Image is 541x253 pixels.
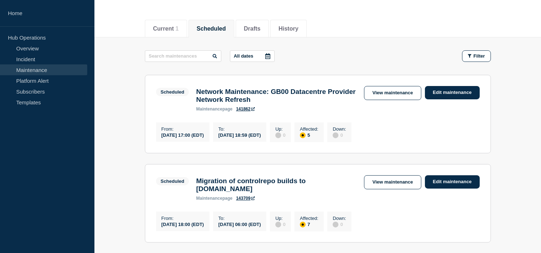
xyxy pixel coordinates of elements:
div: Scheduled [161,89,185,95]
button: All dates [230,50,275,62]
p: Up : [275,126,285,132]
div: 0 [333,221,346,227]
p: page [196,196,232,201]
p: To : [218,126,261,132]
a: View maintenance [364,86,421,100]
p: To : [218,216,261,221]
p: From : [161,126,204,132]
button: Scheduled [197,26,226,32]
div: affected [300,132,306,138]
div: affected [300,222,306,227]
h3: Network Maintenance: GB00 Datacentre Provider Network Refresh [196,88,357,104]
h3: Migration of controlrepo builds to [DOMAIN_NAME] [196,177,357,193]
div: 0 [275,221,285,227]
div: [DATE] 06:00 (EDT) [218,221,261,227]
p: All dates [234,53,253,59]
a: View maintenance [364,175,421,189]
span: 1 [176,26,179,32]
div: disabled [333,222,338,227]
span: maintenance [196,107,222,112]
button: Drafts [244,26,261,32]
span: Filter [474,53,485,59]
p: Down : [333,216,346,221]
p: Up : [275,216,285,221]
p: Affected : [300,216,318,221]
div: disabled [275,132,281,138]
a: Edit maintenance [425,175,480,189]
span: maintenance [196,196,222,201]
div: 7 [300,221,318,227]
div: [DATE] 18:59 (EDT) [218,132,261,138]
p: From : [161,216,204,221]
a: Edit maintenance [425,86,480,99]
a: 141862 [236,107,255,112]
button: Current 1 [153,26,179,32]
div: [DATE] 17:00 (EDT) [161,132,204,138]
div: Scheduled [161,179,185,184]
div: disabled [275,222,281,227]
button: History [279,26,298,32]
div: [DATE] 18:00 (EDT) [161,221,204,227]
p: page [196,107,232,112]
button: Filter [462,50,491,62]
input: Search maintenances [145,50,221,62]
a: 143709 [236,196,255,201]
p: Down : [333,126,346,132]
div: 5 [300,132,318,138]
p: Affected : [300,126,318,132]
div: disabled [333,132,338,138]
div: 0 [333,132,346,138]
div: 0 [275,132,285,138]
